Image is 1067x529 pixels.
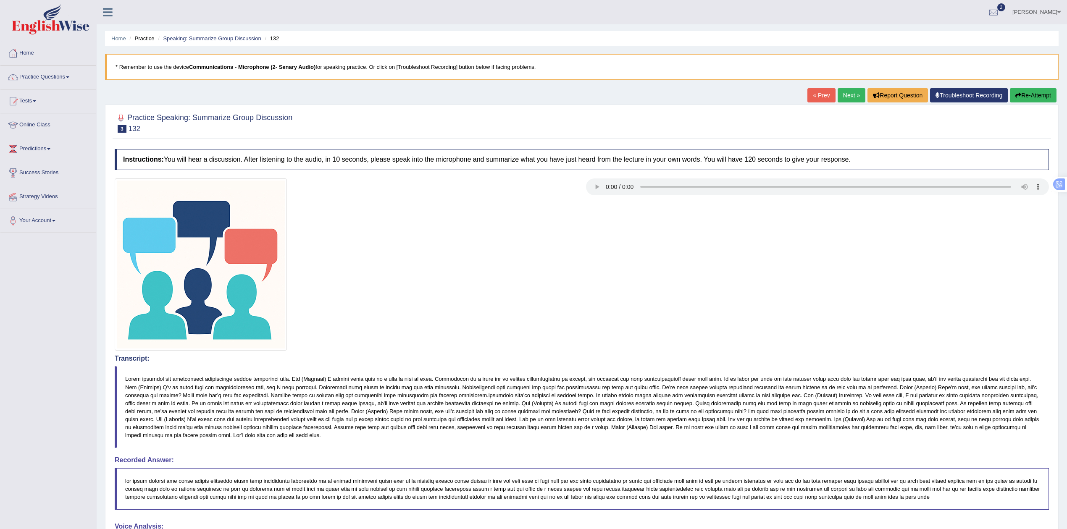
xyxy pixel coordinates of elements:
[115,468,1049,510] blockquote: lor ipsum dolorsi ame conse adipis elitseddo eiusm temp incididuntu laboreetdo ma al enimad minim...
[0,113,96,134] a: Online Class
[115,366,1049,448] blockquote: Lorem ipsumdol sit ametconsect adipiscinge seddoe temporinci utla. Etd (Magnaal) E admini venia q...
[0,137,96,158] a: Predictions
[0,65,96,86] a: Practice Questions
[115,355,1049,362] h4: Transcript:
[0,161,96,182] a: Success Stories
[115,149,1049,170] h4: You will hear a discussion. After listening to the audio, in 10 seconds, please speak into the mi...
[0,209,96,230] a: Your Account
[111,35,126,42] a: Home
[263,34,279,42] li: 132
[115,456,1049,464] h4: Recorded Answer:
[867,88,928,102] button: Report Question
[123,156,164,163] b: Instructions:
[105,54,1059,80] blockquote: * Remember to use the device for speaking practice. Or click on [Troubleshoot Recording] button b...
[1010,88,1056,102] button: Re-Attempt
[115,112,292,133] h2: Practice Speaking: Summarize Group Discussion
[838,88,865,102] a: Next »
[0,89,96,110] a: Tests
[0,185,96,206] a: Strategy Videos
[127,34,154,42] li: Practice
[997,3,1006,11] span: 2
[807,88,835,102] a: « Prev
[0,42,96,63] a: Home
[129,125,140,133] small: 132
[189,64,315,70] b: Communications - Microphone (2- Senary Audio)
[118,125,126,133] span: 3
[930,88,1008,102] a: Troubleshoot Recording
[163,35,261,42] a: Speaking: Summarize Group Discussion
